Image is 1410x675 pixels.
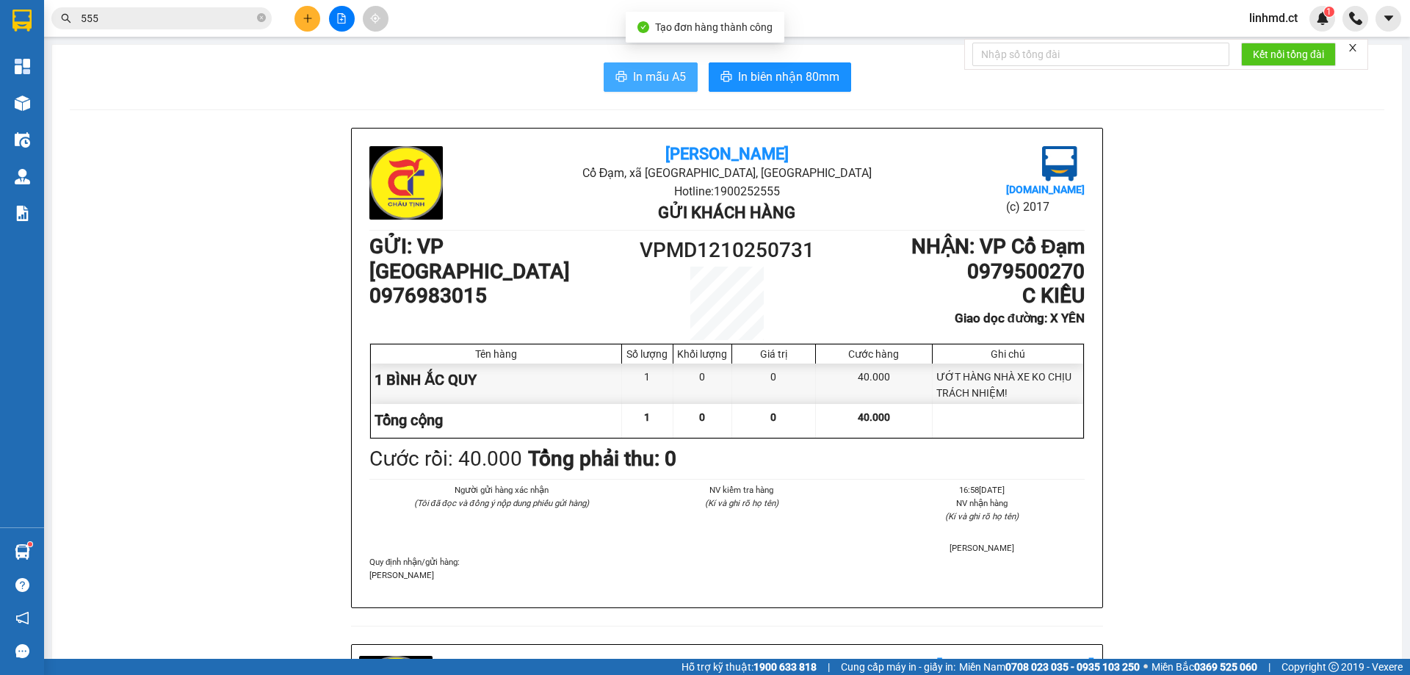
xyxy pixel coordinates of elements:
[841,659,955,675] span: Cung cấp máy in - giấy in:
[858,411,890,423] span: 40.000
[15,578,29,592] span: question-circle
[615,71,627,84] span: printer
[1042,146,1077,181] img: logo.jpg
[15,206,30,221] img: solution-icon
[369,284,637,308] h1: 0976983015
[911,234,1085,259] b: NHẬN : VP Cổ Đạm
[18,18,92,92] img: logo.jpg
[816,364,933,404] div: 40.000
[633,68,686,86] span: In mẫu A5
[1328,662,1339,672] span: copyright
[28,542,32,546] sup: 1
[363,6,388,32] button: aim
[828,659,830,675] span: |
[753,661,817,673] strong: 1900 633 818
[370,13,380,24] span: aim
[1151,659,1257,675] span: Miền Bắc
[375,348,618,360] div: Tên hàng
[604,62,698,92] button: printerIn mẫu A5
[665,145,789,163] b: [PERSON_NAME]
[375,411,443,429] span: Tổng cộng
[1005,661,1140,673] strong: 0708 023 035 - 0935 103 250
[414,498,589,508] i: (Tôi đã đọc và đồng ý nộp dung phiếu gửi hàng)
[699,411,705,423] span: 0
[817,284,1085,308] h1: C KIỀU
[294,6,320,32] button: plus
[658,203,795,222] b: Gửi khách hàng
[81,10,254,26] input: Tìm tên, số ĐT hoặc mã đơn
[1143,664,1148,670] span: ⚪️
[639,483,844,497] li: NV kiểm tra hàng
[528,447,676,471] b: Tổng phải thu: 0
[15,169,30,184] img: warehouse-icon
[644,411,650,423] span: 1
[1241,43,1336,66] button: Kết nối tổng đài
[1316,12,1329,25] img: icon-new-feature
[955,311,1085,325] b: Giao dọc đường: X YÊN
[303,13,313,24] span: plus
[720,71,732,84] span: printer
[257,12,266,26] span: close-circle
[488,164,965,182] li: Cổ Đạm, xã [GEOGRAPHIC_DATA], [GEOGRAPHIC_DATA]
[1194,661,1257,673] strong: 0369 525 060
[880,483,1085,497] li: 16:58[DATE]
[371,364,622,404] div: 1 BÌNH ẮC QUY
[12,10,32,32] img: logo-vxr
[137,36,614,54] li: Cổ Đạm, xã [GEOGRAPHIC_DATA], [GEOGRAPHIC_DATA]
[673,364,732,404] div: 0
[369,443,522,475] div: Cước rồi : 40.000
[137,54,614,73] li: Hotline: 1900252555
[15,132,30,148] img: warehouse-icon
[257,13,266,22] span: close-circle
[488,182,965,201] li: Hotline: 1900252555
[15,59,30,74] img: dashboard-icon
[681,659,817,675] span: Hỗ trợ kỹ thuật:
[1268,659,1270,675] span: |
[820,348,928,360] div: Cước hàng
[770,411,776,423] span: 0
[945,511,1019,521] i: (Kí và ghi rõ họ tên)
[637,21,649,33] span: check-circle
[1324,7,1334,17] sup: 1
[18,107,219,156] b: GỬI : VP [GEOGRAPHIC_DATA]
[637,234,817,267] h1: VPMD1210250731
[1348,43,1358,53] span: close
[705,498,778,508] i: (Kí và ghi rõ họ tên)
[61,13,71,24] span: search
[369,555,1085,582] div: Quy định nhận/gửi hàng :
[1006,198,1085,216] li: (c) 2017
[15,544,30,560] img: warehouse-icon
[369,146,443,220] img: logo.jpg
[1253,46,1324,62] span: Kết nối tổng đài
[369,568,1085,582] p: [PERSON_NAME]
[738,68,839,86] span: In biên nhận 80mm
[732,364,816,404] div: 0
[880,497,1085,510] li: NV nhận hàng
[15,95,30,111] img: warehouse-icon
[1237,9,1309,27] span: linhmd.ct
[369,234,570,284] b: GỬI : VP [GEOGRAPHIC_DATA]
[736,348,811,360] div: Giá trị
[959,659,1140,675] span: Miền Nam
[622,364,673,404] div: 1
[1349,12,1362,25] img: phone-icon
[329,6,355,32] button: file-add
[336,13,347,24] span: file-add
[933,364,1083,404] div: ƯỚT HÀNG NHÀ XE KO CHỊU TRÁCH NHIỆM!
[399,483,604,497] li: Người gửi hàng xác nhận
[677,348,728,360] div: Khối lượng
[1382,12,1395,25] span: caret-down
[936,348,1080,360] div: Ghi chú
[880,541,1085,555] li: [PERSON_NAME]
[972,43,1229,66] input: Nhập số tổng đài
[1006,184,1085,195] b: [DOMAIN_NAME]
[15,644,29,658] span: message
[1375,6,1401,32] button: caret-down
[655,21,773,33] span: Tạo đơn hàng thành công
[817,259,1085,284] h1: 0979500270
[626,348,669,360] div: Số lượng
[15,611,29,625] span: notification
[1326,7,1331,17] span: 1
[709,62,851,92] button: printerIn biên nhận 80mm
